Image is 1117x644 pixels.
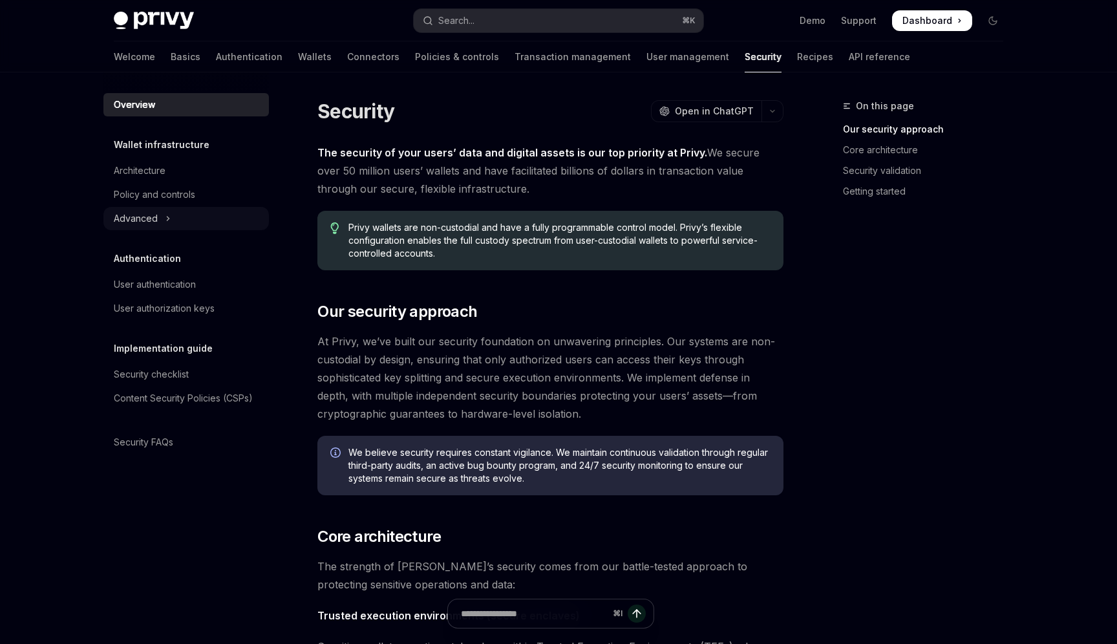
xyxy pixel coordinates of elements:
[114,341,213,356] h5: Implementation guide
[461,599,608,628] input: Ask a question...
[515,41,631,72] a: Transaction management
[317,146,707,159] strong: The security of your users’ data and digital assets is our top priority at Privy.
[114,41,155,72] a: Welcome
[849,41,910,72] a: API reference
[317,557,783,594] span: The strength of [PERSON_NAME]’s security comes from our battle-tested approach to protecting sens...
[843,160,1014,181] a: Security validation
[103,431,269,454] a: Security FAQs
[347,41,399,72] a: Connectors
[103,387,269,410] a: Content Security Policies (CSPs)
[317,144,783,198] span: We secure over 50 million users’ wallets and have facilitated billions of dollars in transaction ...
[651,100,761,122] button: Open in ChatGPT
[628,605,646,623] button: Send message
[317,332,783,423] span: At Privy, we’ve built our security foundation on unwavering principles. Our systems are non-custo...
[114,251,181,266] h5: Authentication
[843,119,1014,140] a: Our security approach
[317,526,441,547] span: Core architecture
[103,297,269,320] a: User authorization keys
[114,97,155,113] div: Overview
[348,221,771,260] span: Privy wallets are non-custodial and have a fully programmable control model. Privy’s flexible con...
[330,222,339,234] svg: Tip
[348,446,771,485] span: We believe security requires constant vigilance. We maintain continuous validation through regula...
[216,41,282,72] a: Authentication
[415,41,499,72] a: Policies & controls
[902,14,952,27] span: Dashboard
[675,105,754,118] span: Open in ChatGPT
[114,137,209,153] h5: Wallet infrastructure
[317,301,477,322] span: Our security approach
[330,447,343,460] svg: Info
[438,13,474,28] div: Search...
[414,9,703,32] button: Open search
[114,367,189,382] div: Security checklist
[856,98,914,114] span: On this page
[114,277,196,292] div: User authentication
[892,10,972,31] a: Dashboard
[983,10,1003,31] button: Toggle dark mode
[103,159,269,182] a: Architecture
[797,41,833,72] a: Recipes
[103,363,269,386] a: Security checklist
[114,211,158,226] div: Advanced
[745,41,782,72] a: Security
[843,140,1014,160] a: Core architecture
[114,435,173,450] div: Security FAQs
[646,41,729,72] a: User management
[682,16,696,26] span: ⌘ K
[103,273,269,296] a: User authentication
[298,41,332,72] a: Wallets
[114,301,215,316] div: User authorization keys
[843,181,1014,202] a: Getting started
[114,12,194,30] img: dark logo
[171,41,200,72] a: Basics
[103,207,269,230] button: Toggle Advanced section
[103,183,269,206] a: Policy and controls
[103,93,269,116] a: Overview
[800,14,825,27] a: Demo
[114,187,195,202] div: Policy and controls
[114,163,165,178] div: Architecture
[114,391,253,406] div: Content Security Policies (CSPs)
[317,100,394,123] h1: Security
[841,14,877,27] a: Support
